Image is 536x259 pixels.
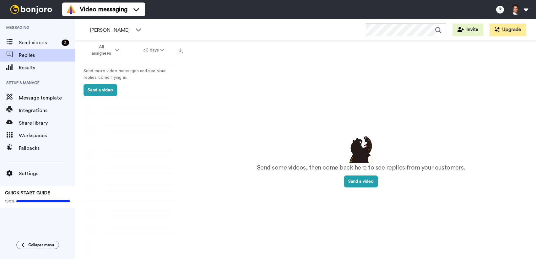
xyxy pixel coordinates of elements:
[345,134,377,163] img: results-emptystates.png
[19,39,59,46] span: Send videos
[19,64,75,72] span: Results
[452,24,483,36] button: Invite
[8,5,55,14] img: bj-logo-header-white.svg
[19,94,75,102] span: Message template
[131,45,176,56] button: 30 days
[28,242,54,247] span: Collapse menu
[19,132,75,139] span: Workspaces
[178,48,183,53] img: export.svg
[344,179,378,184] a: Send a video
[66,4,76,14] img: vm-color.svg
[5,199,15,204] span: 100%
[344,175,378,187] button: Send a video
[90,26,132,34] span: [PERSON_NAME]
[77,41,131,59] button: All assignees
[84,84,117,96] button: Send a video
[84,68,178,81] p: Send more video messages and see your replies come flying in.
[5,191,50,195] span: QUICK START GUIDE
[19,107,75,114] span: Integrations
[19,51,75,59] span: Replies
[19,119,75,127] span: Share library
[80,5,127,14] span: Video messaging
[19,144,75,152] span: Fallbacks
[257,163,465,172] p: Send some videos, then come back here to see replies from your customers.
[89,44,114,57] span: All assignees
[19,170,75,177] span: Settings
[62,40,69,46] div: 3
[490,24,526,36] button: Upgrade
[16,241,59,249] button: Collapse menu
[176,46,185,55] button: Export all results that match these filters now.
